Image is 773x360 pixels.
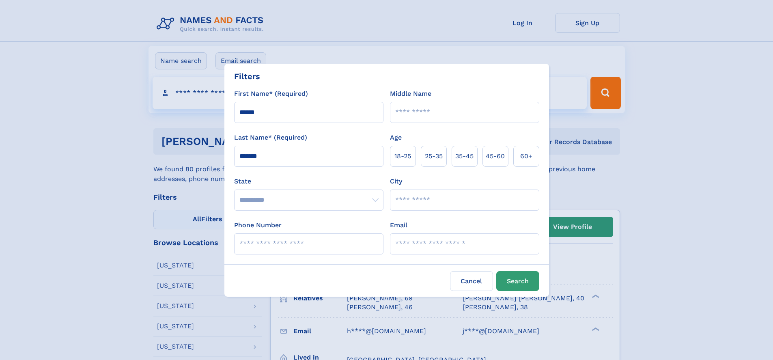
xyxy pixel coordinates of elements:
label: Phone Number [234,220,282,230]
span: 35‑45 [455,151,474,161]
label: Middle Name [390,89,431,99]
span: 18‑25 [394,151,411,161]
label: Last Name* (Required) [234,133,307,142]
label: Email [390,220,407,230]
label: Age [390,133,402,142]
label: First Name* (Required) [234,89,308,99]
span: 60+ [520,151,532,161]
div: Filters [234,70,260,82]
button: Search [496,271,539,291]
label: City [390,177,402,186]
label: State [234,177,383,186]
label: Cancel [450,271,493,291]
span: 25‑35 [425,151,443,161]
span: 45‑60 [486,151,505,161]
